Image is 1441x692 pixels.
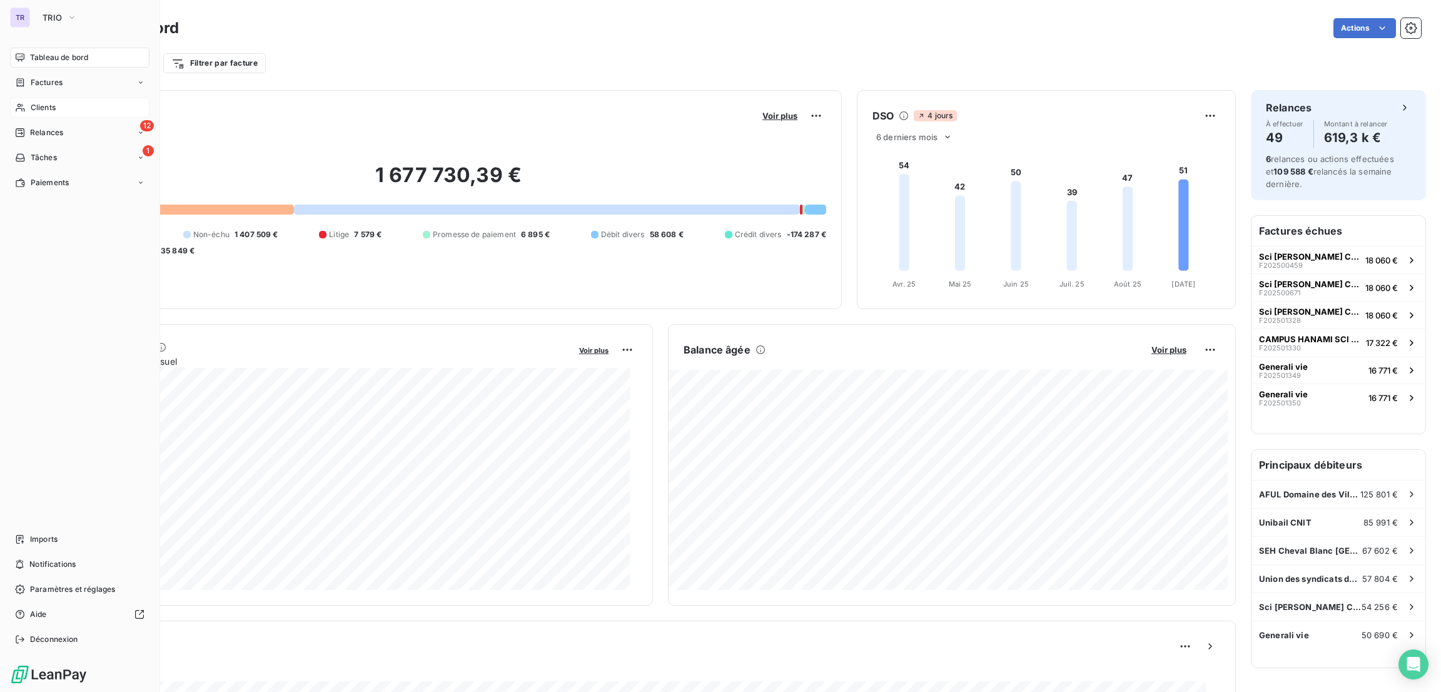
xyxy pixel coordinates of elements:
img: Logo LeanPay [10,664,88,684]
h6: Balance âgée [684,342,751,357]
span: Generali vie [1259,389,1308,399]
span: 67 602 € [1362,546,1398,556]
span: 7 579 € [354,229,382,240]
span: 18 060 € [1365,310,1398,320]
span: Aide [30,609,47,620]
span: Union des syndicats du centre commercial régional ULIS 2 [1259,574,1362,584]
span: F202501350 [1259,399,1301,407]
span: 57 804 € [1362,574,1398,584]
span: Non-échu [193,229,230,240]
span: Generali vie [1259,362,1308,372]
span: Paramètres et réglages [30,584,115,595]
span: 18 060 € [1365,255,1398,265]
h2: 1 677 730,39 € [71,163,826,200]
span: -174 287 € [787,229,827,240]
h6: Relances [1266,100,1312,115]
span: relances ou actions effectuées et relancés la semaine dernière. [1266,154,1394,189]
span: -35 849 € [157,245,195,257]
span: Paiements [31,177,69,188]
span: Tâches [31,152,57,163]
tspan: Avr. 25 [892,280,916,288]
span: Sci [PERSON_NAME] Co Constructa AM [1259,279,1360,289]
button: Generali vieF20250134916 771 € [1251,356,1425,384]
span: SEH Cheval Blanc [GEOGRAPHIC_DATA] [1259,546,1362,556]
div: TR [10,8,30,28]
span: Notifications [29,559,76,570]
button: Sci [PERSON_NAME] Co Constructa AMF20250045918 060 € [1251,246,1425,273]
span: 6 derniers mois [876,132,938,142]
span: 16 771 € [1368,393,1398,403]
span: 50 690 € [1362,630,1398,640]
span: CAMPUS HANAMI SCI HANAMI RUEIL C/O CBRE PM [1259,334,1361,344]
span: Sci [PERSON_NAME] Co Constructa AM [1259,307,1360,317]
span: 54 256 € [1362,602,1398,612]
span: Voir plus [1151,345,1186,355]
h6: DSO [872,108,894,123]
span: Sci [PERSON_NAME] Co Constructa AM [1259,252,1360,262]
span: 18 060 € [1365,283,1398,293]
span: 4 jours [914,110,956,121]
span: Chiffre d'affaires mensuel [71,355,570,368]
span: Unibail CNIT [1259,517,1312,527]
button: Actions [1333,18,1396,38]
h4: 619,3 k € [1324,128,1388,148]
span: 1 407 509 € [235,229,278,240]
span: F202501349 [1259,372,1301,379]
button: Generali vieF20250135016 771 € [1251,384,1425,411]
button: Voir plus [575,344,612,355]
span: F202500671 [1259,289,1300,297]
span: Crédit divers [735,229,782,240]
span: Relances [30,127,63,138]
span: Débit divers [601,229,645,240]
button: Filtrer par facture [163,53,266,73]
span: 1 [143,145,154,156]
span: Imports [30,534,58,545]
span: 17 322 € [1366,338,1398,348]
span: Voir plus [579,346,609,355]
span: Montant à relancer [1324,120,1388,128]
span: Litige [329,229,349,240]
a: Aide [10,604,149,624]
span: F202500459 [1259,262,1303,269]
span: Factures [31,77,63,88]
span: F202501328 [1259,317,1301,324]
span: F202501330 [1259,344,1301,352]
span: Déconnexion [30,634,78,645]
button: Sci [PERSON_NAME] Co Constructa AMF20250132818 060 € [1251,301,1425,328]
button: Voir plus [1148,344,1190,355]
tspan: Juil. 25 [1059,280,1085,288]
span: 6 [1266,154,1271,164]
span: 12 [140,120,154,131]
span: Voir plus [762,111,797,121]
span: Generali vie [1259,630,1309,640]
button: Sci [PERSON_NAME] Co Constructa AMF20250067118 060 € [1251,273,1425,301]
span: AFUL Domaine des Villages nature C/0 SOGIRE [1259,489,1360,499]
button: CAMPUS HANAMI SCI HANAMI RUEIL C/O CBRE PMF20250133017 322 € [1251,328,1425,356]
span: Promesse de paiement [433,229,516,240]
h6: Factures échues [1251,216,1425,246]
div: Open Intercom Messenger [1398,649,1428,679]
span: Tableau de bord [30,52,88,63]
tspan: Août 25 [1114,280,1141,288]
h6: Principaux débiteurs [1251,450,1425,480]
tspan: Mai 25 [949,280,972,288]
span: Sci [PERSON_NAME] Co Constructa AM [1259,602,1362,612]
span: 16 771 € [1368,365,1398,375]
button: Voir plus [759,110,801,121]
span: 125 801 € [1360,489,1398,499]
span: TRIO [43,13,62,23]
span: 58 608 € [650,229,684,240]
span: 6 895 € [521,229,550,240]
span: 85 991 € [1363,517,1398,527]
span: 109 588 € [1273,166,1313,176]
tspan: [DATE] [1171,280,1195,288]
span: À effectuer [1266,120,1303,128]
tspan: Juin 25 [1003,280,1029,288]
h4: 49 [1266,128,1303,148]
span: Clients [31,102,56,113]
